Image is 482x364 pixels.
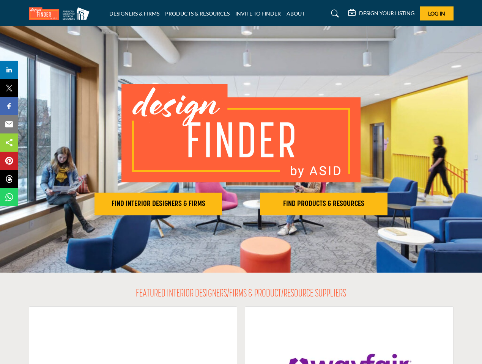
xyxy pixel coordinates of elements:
div: DESIGN YOUR LISTING [348,9,414,18]
a: INVITE TO FINDER [235,10,281,17]
button: FIND PRODUCTS & RESOURCES [260,193,387,215]
a: DESIGNERS & FIRMS [109,10,159,17]
button: Log In [420,6,454,20]
button: FIND INTERIOR DESIGNERS & FIRMS [95,193,222,215]
h2: FIND INTERIOR DESIGNERS & FIRMS [97,199,220,209]
h2: FIND PRODUCTS & RESOURCES [262,199,385,209]
a: PRODUCTS & RESOURCES [165,10,230,17]
img: image [121,84,361,182]
span: Log In [428,10,445,17]
h2: FEATURED INTERIOR DESIGNERS/FIRMS & PRODUCT/RESOURCE SUPPLIERS [136,288,346,301]
a: Search [324,8,344,20]
img: Site Logo [29,7,93,20]
a: ABOUT [287,10,305,17]
h5: DESIGN YOUR LISTING [359,10,414,17]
